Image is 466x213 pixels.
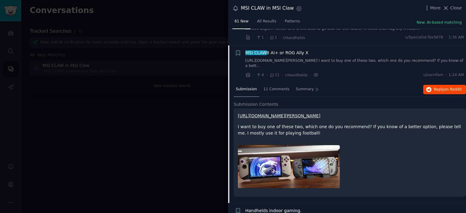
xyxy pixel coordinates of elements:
[282,72,283,78] span: ·
[245,58,464,69] a: [URL][DOMAIN_NAME][PERSON_NAME] I want to buy one of these two, which one do you recommend? If yo...
[253,72,254,78] span: ·
[285,19,300,24] span: Patterns
[257,19,276,24] span: All Results
[266,35,267,41] span: ·
[430,5,441,11] span: More
[255,17,278,29] a: All Results
[449,72,464,78] span: 1:24 AM
[253,35,254,41] span: ·
[423,85,466,95] button: Replyon Reddit
[232,17,251,29] a: 61 New
[266,72,267,78] span: ·
[424,5,441,11] button: More
[445,72,447,78] span: ·
[238,145,340,188] img: MSI Claw 8 AI+ or ROG Ally X
[283,17,302,29] a: Patterns
[238,124,462,136] p: I want to buy one of these two, which one do you recommend? If you know of a better option, pleas...
[449,35,464,40] span: 1:36 AM
[235,19,248,24] span: 61 New
[279,35,281,41] span: ·
[269,35,277,40] span: 1
[256,72,264,78] span: 4
[236,87,257,92] span: Submission
[310,72,311,78] span: ·
[269,72,279,78] span: 11
[238,113,320,118] a: [URL][DOMAIN_NAME][PERSON_NAME]
[423,72,443,78] span: u/zarinfam
[444,87,462,92] span: on Reddit
[245,50,309,56] a: MSI CLAW8 AI+ or ROG Ally X
[245,50,267,55] span: MSI CLAW
[405,35,443,40] span: u/Specialist-Tax5678
[241,5,294,12] div: MSI CLAW in MSI Claw
[285,73,308,77] span: r/Handhelds
[450,5,462,11] span: Close
[434,87,462,92] span: Reply
[443,5,462,11] button: Close
[263,87,289,92] span: 11 Comments
[417,20,462,25] button: New: AI-based matching
[234,101,279,108] span: Submission Contents
[445,35,447,40] span: ·
[283,36,305,40] span: r/Handhelds
[245,50,309,56] span: 8 AI+ or ROG Ally X
[256,35,264,40] span: 1
[296,87,314,92] span: Summary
